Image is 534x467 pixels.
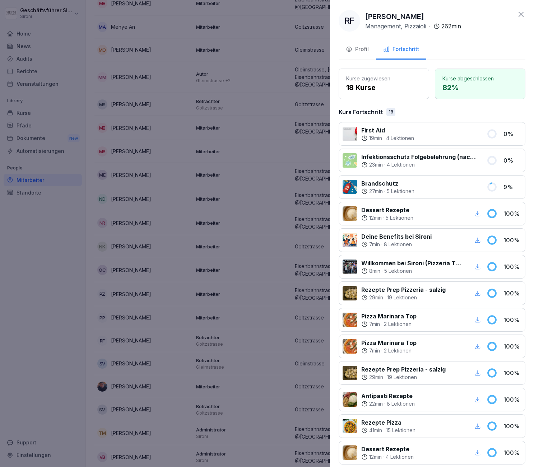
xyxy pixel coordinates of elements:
p: 19 min [369,135,382,142]
p: 100 % [503,236,521,244]
p: 15 Lektionen [386,427,415,434]
div: 18 [386,108,395,116]
p: 2 Lektionen [384,321,412,328]
div: · [361,453,414,461]
p: 22 min [369,400,383,407]
div: · [361,294,446,301]
div: · [361,241,432,248]
div: · [365,22,461,31]
p: Pizza Marinara Top [361,338,417,347]
p: 0 % [503,156,521,165]
p: 19 Lektionen [387,374,417,381]
p: 9 % [503,183,521,191]
p: 0 % [503,130,521,138]
p: 12 min [369,453,382,461]
div: RF [339,10,360,32]
div: · [361,188,414,195]
p: 100 % [503,395,521,404]
p: 19 Lektionen [387,294,417,301]
p: 82 % [442,82,518,93]
p: 2 Lektionen [384,347,412,354]
p: 100 % [503,209,521,218]
p: Dessert Rezepte [361,206,413,214]
div: · [361,214,413,221]
div: · [361,135,414,142]
p: 7 min [369,321,380,328]
button: Fortschritt [376,40,426,60]
p: Kurs Fortschritt [339,108,383,116]
p: 100 % [503,289,521,298]
p: Deine Benefits bei Sironi [361,232,432,241]
p: First Aid [361,126,414,135]
p: [PERSON_NAME] [365,11,424,22]
div: Fortschritt [383,45,419,53]
p: Rezepte Pizza [361,418,415,427]
p: 4 Lektionen [386,135,414,142]
p: 41 min [369,427,382,434]
p: Pizza Marinara Top [361,312,417,321]
p: 8 Lektionen [387,400,415,407]
p: Rezepte Prep Pizzeria - salzig [361,285,446,294]
p: 262 min [441,22,461,31]
p: 4 Lektionen [386,453,414,461]
p: 8 min [369,267,380,275]
p: 27 min [369,188,383,195]
p: 100 % [503,316,521,324]
p: 4 Lektionen [387,161,415,168]
div: · [361,347,417,354]
p: Antipasti Rezepte [361,392,415,400]
p: Willkommen bei Sironi (Pizzeria Team) [361,259,464,267]
div: · [361,400,415,407]
p: 7 min [369,347,380,354]
button: Profil [339,40,376,60]
p: 7 min [369,241,380,248]
p: 8 Lektionen [384,241,412,248]
p: 23 min [369,161,383,168]
p: Dessert Rezepte [361,445,414,453]
p: 5 Lektionen [386,214,413,221]
p: Management, Pizzaioli [365,22,426,31]
div: · [361,161,478,168]
p: 100 % [503,262,521,271]
p: Kurse zugewiesen [346,75,422,82]
p: 100 % [503,422,521,430]
p: 29 min [369,374,383,381]
p: Rezepte Prep Pizzeria - salzig [361,365,446,374]
div: · [361,321,417,328]
div: · [361,267,464,275]
div: · [361,374,446,381]
p: 100 % [503,448,521,457]
div: · [361,427,415,434]
p: 5 Lektionen [387,188,414,195]
p: 18 Kurse [346,82,422,93]
p: Brandschutz [361,179,414,188]
p: 100 % [503,342,521,351]
p: 5 Lektionen [384,267,412,275]
p: 12 min [369,214,382,221]
p: 29 min [369,294,383,301]
p: Kurse abgeschlossen [442,75,518,82]
p: Infektionsschutz Folgebelehrung (nach §43 IfSG) [361,153,478,161]
div: Profil [346,45,369,53]
p: 100 % [503,369,521,377]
